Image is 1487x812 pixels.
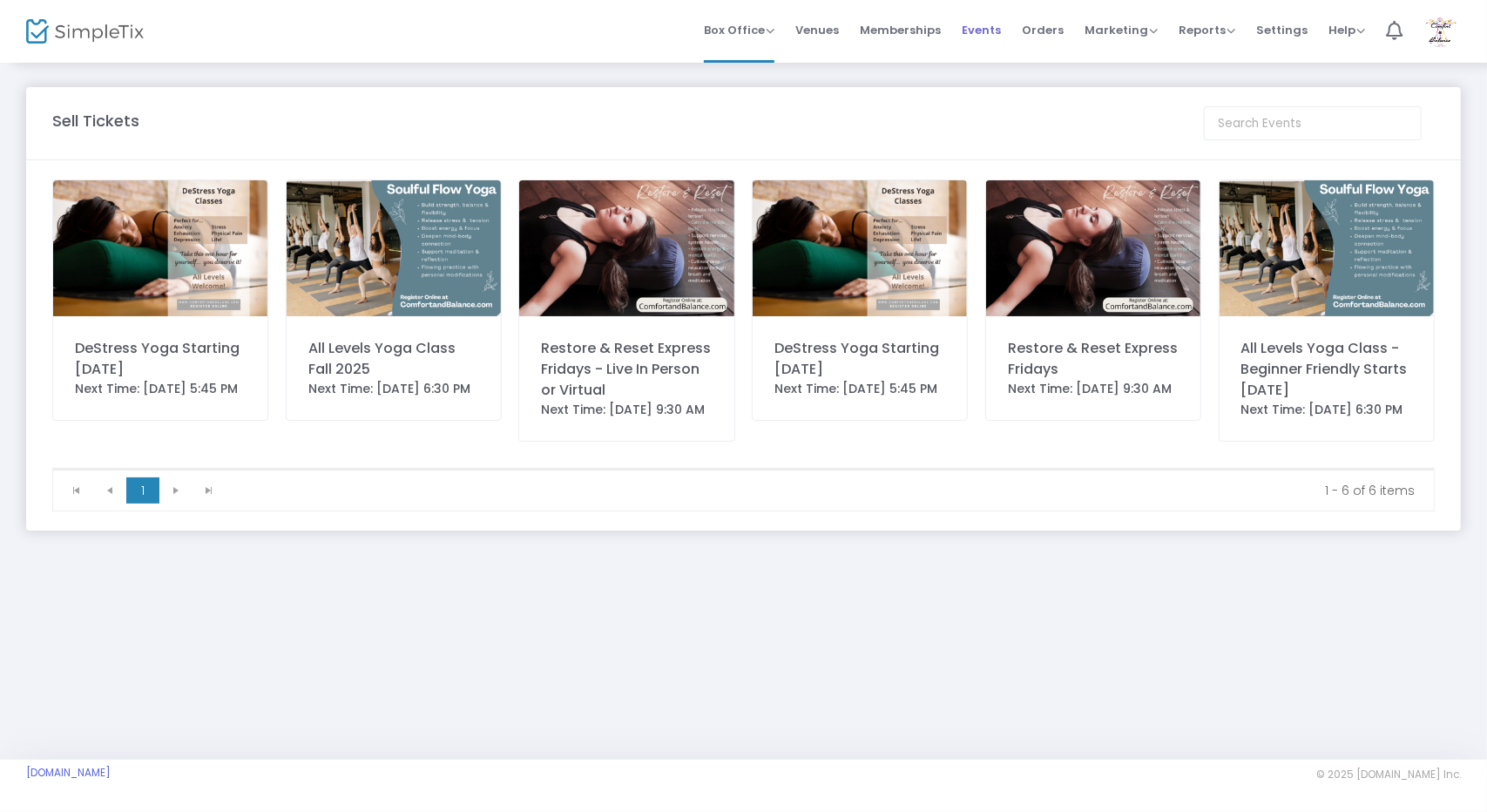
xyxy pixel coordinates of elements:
span: Venues [795,8,839,52]
img: BrownWarmandDelicateYogaFitnessFacebookEventCover750x472px.png [287,180,501,316]
span: Help [1328,22,1365,38]
m-panel-title: Sell Tickets [52,109,139,132]
div: Next Time: [DATE] 6:30 PM [1241,401,1412,419]
span: Reports [1179,22,1235,38]
span: Events [962,8,1001,52]
div: DeStress Yoga Starting [DATE] [774,338,945,380]
input: Search Events [1204,106,1422,140]
div: Restore & Reset Express Fridays [1008,338,1179,380]
span: Memberships [860,8,941,52]
span: Marketing [1085,22,1158,38]
div: Next Time: [DATE] 9:30 AM [1008,380,1179,398]
img: 638934808896919558BrownWarmandDelicateYogaFitnessFacebookEventCover750x472px.png [1220,180,1434,316]
div: Next Time: [DATE] 9:30 AM [541,401,712,419]
div: Next Time: [DATE] 5:45 PM [75,380,246,398]
div: Next Time: [DATE] 5:45 PM [774,380,945,398]
div: DeStress Yoga Starting [DATE] [75,338,246,380]
img: 16638865862698581770638835346709005853638804297557315863638761022589635446638730925084238192destr... [753,180,967,316]
img: 638940734522990663Brestorerestenodates.png [986,180,1200,316]
span: © 2025 [DOMAIN_NAME] Inc. [1316,768,1461,782]
span: Page 1 [126,477,159,504]
kendo-pager-info: 1 - 6 of 6 items [238,482,1415,499]
div: Restore & Reset Express Fridays - Live In Person or Virtual [541,338,712,401]
span: Settings [1256,8,1308,52]
div: Data table [53,469,1434,470]
div: Next Time: [DATE] 6:30 PM [308,380,479,398]
div: All Levels Yoga Class Fall 2025 [308,338,479,380]
div: All Levels Yoga Class - Beginner Friendly Starts [DATE] [1241,338,1412,401]
img: Brestorerestenodates.png [519,180,733,316]
a: [DOMAIN_NAME] [26,766,111,780]
span: Orders [1022,8,1064,52]
span: Box Office [704,22,774,38]
img: 16638865862698581770638835346709005853638804297557315863638761022589635446638730925084238192destr... [53,180,267,316]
